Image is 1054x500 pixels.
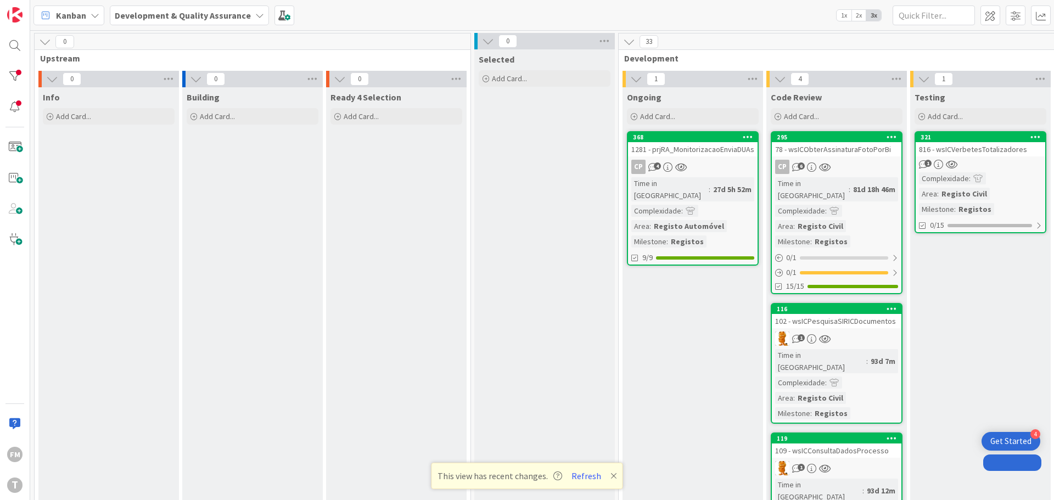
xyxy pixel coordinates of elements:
span: : [793,220,795,232]
div: CP [775,160,789,174]
a: 3681281 - prjRA_MonitorizacaoEnviaDUAsCPTime in [GEOGRAPHIC_DATA]:27d 5h 52mComplexidade:Area:Reg... [627,131,759,266]
span: 0 / 1 [786,267,797,278]
div: 119109 - wsICConsultaDadosProcesso [772,434,901,458]
div: Area [631,220,649,232]
div: 368 [633,133,758,141]
div: 1281 - prjRA_MonitorizacaoEnviaDUAs [628,142,758,156]
div: 295 [772,132,901,142]
div: Area [775,220,793,232]
span: : [810,235,812,248]
span: 1 [934,72,953,86]
span: : [954,203,956,215]
span: 0 [63,72,81,86]
a: 29578 - wsICObterAssinaturaFotoPorBiCPTime in [GEOGRAPHIC_DATA]:81d 18h 46mComplexidade:Area:Regi... [771,131,902,294]
div: 93d 7m [868,355,898,367]
div: Registos [812,407,850,419]
div: T [7,477,23,493]
span: : [793,392,795,404]
span: This view has recent changes. [438,469,562,482]
div: 29578 - wsICObterAssinaturaFotoPorBi [772,132,901,156]
div: Milestone [775,407,810,419]
div: 321 [916,132,1045,142]
span: : [709,183,710,195]
span: 0 [498,35,517,48]
span: : [825,205,827,217]
div: Complexidade [775,205,825,217]
div: Complexidade [775,377,825,389]
span: Code Review [771,92,822,103]
span: 2x [851,10,866,21]
div: 816 - wsICVerbetesTotalizadores [916,142,1045,156]
div: CP [628,160,758,174]
div: 4 [1030,429,1040,439]
span: 1 [798,464,805,471]
span: 0 [55,35,74,48]
span: : [825,377,827,389]
span: 4 [654,162,661,170]
span: Add Card... [200,111,235,121]
span: Add Card... [640,111,675,121]
span: 9/9 [642,252,653,263]
span: 4 [790,72,809,86]
span: Testing [915,92,945,103]
span: : [969,172,971,184]
div: 0/1 [772,266,901,279]
div: Registo Automóvel [651,220,727,232]
div: Milestone [919,203,954,215]
div: 27d 5h 52m [710,183,754,195]
div: FM [7,447,23,462]
span: Ready 4 Selection [330,92,401,103]
span: 1x [837,10,851,21]
div: Time in [GEOGRAPHIC_DATA] [775,177,849,201]
span: : [666,235,668,248]
div: Area [919,188,937,200]
span: : [849,183,850,195]
div: Registos [956,203,994,215]
span: 33 [640,35,658,48]
div: RL [772,461,901,475]
span: Add Card... [344,111,379,121]
div: 78 - wsICObterAssinaturaFotoPorBi [772,142,901,156]
span: 1 [924,160,932,167]
div: Registos [812,235,850,248]
input: Quick Filter... [893,5,975,25]
div: 102 - wsICPesquisaSIRICDocumentos [772,314,901,328]
div: Milestone [631,235,666,248]
div: 321816 - wsICVerbetesTotalizadores [916,132,1045,156]
span: 1 [647,72,665,86]
div: RL [772,332,901,346]
div: Area [775,392,793,404]
div: 93d 12m [864,485,898,497]
div: Open Get Started checklist, remaining modules: 4 [982,432,1040,451]
span: : [862,485,864,497]
span: 0 [350,72,369,86]
div: 295 [777,133,901,141]
span: Add Card... [492,74,527,83]
span: : [866,355,868,367]
span: : [649,220,651,232]
div: 109 - wsICConsultaDadosProcesso [772,443,901,458]
span: 0 / 1 [786,252,797,263]
span: : [937,188,939,200]
div: CP [631,160,646,174]
div: 0/1 [772,251,901,265]
span: Ongoing [627,92,661,103]
span: 0 [206,72,225,86]
div: 119 [777,435,901,442]
div: CP [772,160,901,174]
div: 116102 - wsICPesquisaSIRICDocumentos [772,304,901,328]
button: Refresh [568,469,605,483]
span: 3x [866,10,881,21]
div: 368 [628,132,758,142]
span: Building [187,92,220,103]
div: 3681281 - prjRA_MonitorizacaoEnviaDUAs [628,132,758,156]
span: 0/15 [930,220,944,231]
div: Registo Civil [939,188,990,200]
div: Registo Civil [795,220,846,232]
div: Get Started [990,436,1031,447]
span: 15/15 [786,280,804,292]
div: 81d 18h 46m [850,183,898,195]
div: 116 [777,305,901,313]
div: 119 [772,434,901,443]
span: Kanban [56,9,86,22]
